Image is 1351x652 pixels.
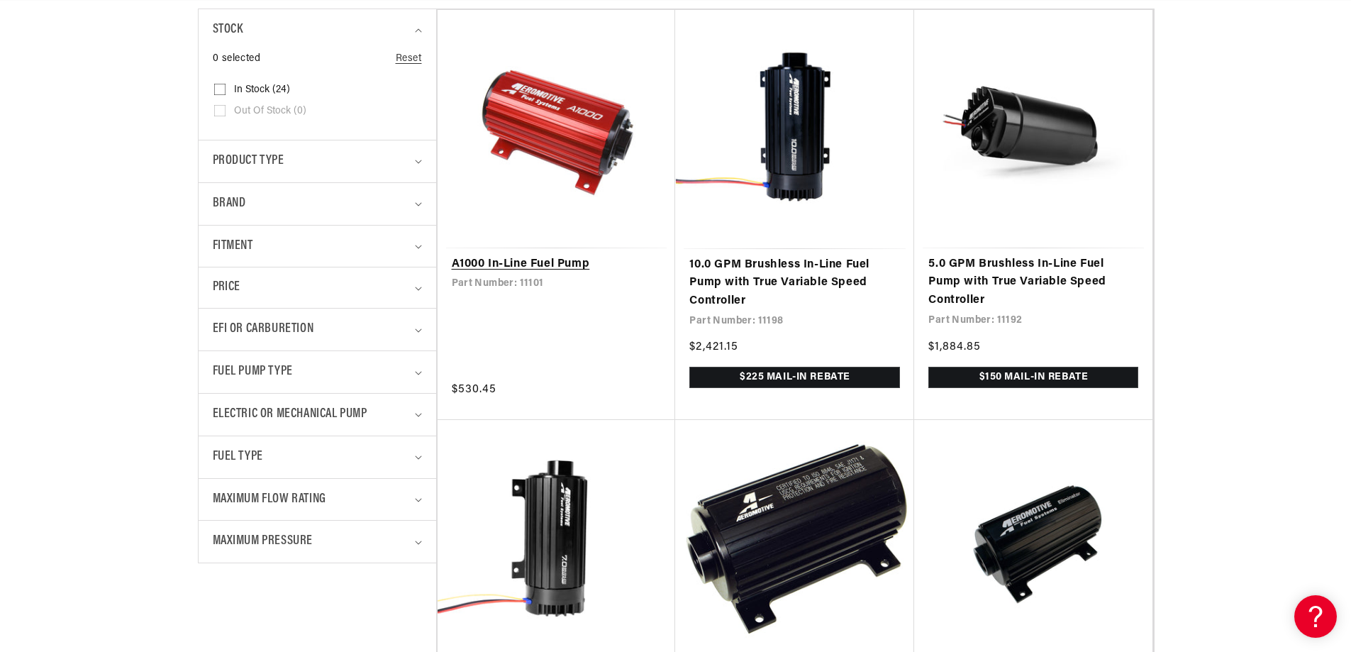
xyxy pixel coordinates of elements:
summary: Fitment (0 selected) [213,226,422,267]
summary: Brand (0 selected) [213,183,422,225]
summary: Price [213,267,422,308]
summary: Product type (0 selected) [213,140,422,182]
span: Brand [213,194,246,214]
span: Maximum Pressure [213,531,313,552]
a: 5.0 GPM Brushless In-Line Fuel Pump with True Variable Speed Controller [928,255,1138,310]
span: Maximum Flow Rating [213,490,326,510]
span: Stock [213,20,243,40]
summary: Fuel Type (0 selected) [213,436,422,478]
summary: EFI or Carburetion (0 selected) [213,309,422,350]
a: 10.0 GPM Brushless In-Line Fuel Pump with True Variable Speed Controller [689,256,900,311]
span: Product type [213,151,284,172]
a: A1000 In-Line Fuel Pump [452,255,662,274]
span: In stock (24) [234,84,290,96]
span: Fuel Type [213,447,263,468]
span: Price [213,278,240,297]
summary: Maximum Flow Rating (0 selected) [213,479,422,521]
span: Fuel Pump Type [213,362,293,382]
span: 0 selected [213,51,261,67]
span: Fitment [213,236,253,257]
span: EFI or Carburetion [213,319,314,340]
span: Out of stock (0) [234,105,306,118]
summary: Stock (0 selected) [213,9,422,51]
a: Reset [396,51,422,67]
summary: Fuel Pump Type (0 selected) [213,351,422,393]
summary: Electric or Mechanical Pump (0 selected) [213,394,422,436]
summary: Maximum Pressure (0 selected) [213,521,422,563]
span: Electric or Mechanical Pump [213,404,367,425]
